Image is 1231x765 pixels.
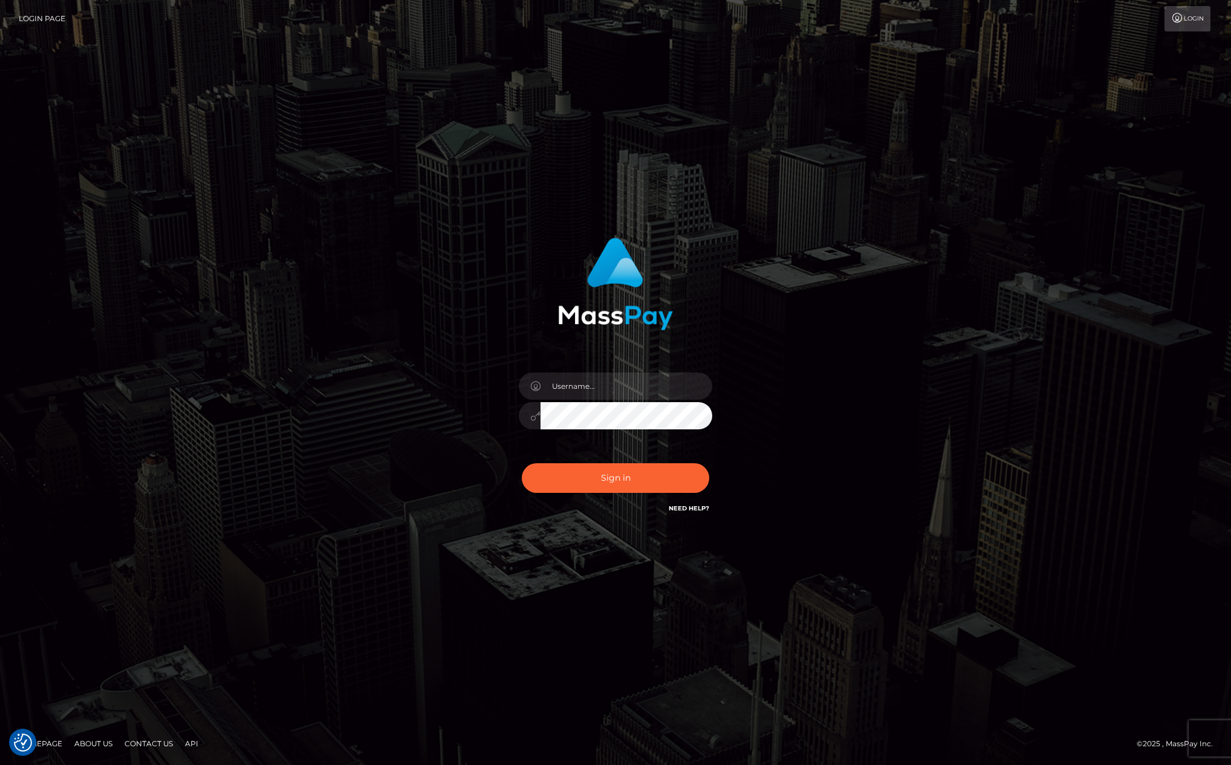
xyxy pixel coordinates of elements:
a: API [180,734,203,753]
img: MassPay Login [558,238,673,330]
a: Login [1164,6,1210,31]
a: About Us [70,734,117,753]
button: Sign in [522,463,709,493]
input: Username... [541,373,712,400]
a: Login Page [19,6,65,31]
div: © 2025 , MassPay Inc. [1137,737,1222,750]
a: Need Help? [669,504,709,512]
a: Homepage [13,734,67,753]
a: Contact Us [120,734,178,753]
button: Consent Preferences [14,734,32,752]
img: Revisit consent button [14,734,32,752]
